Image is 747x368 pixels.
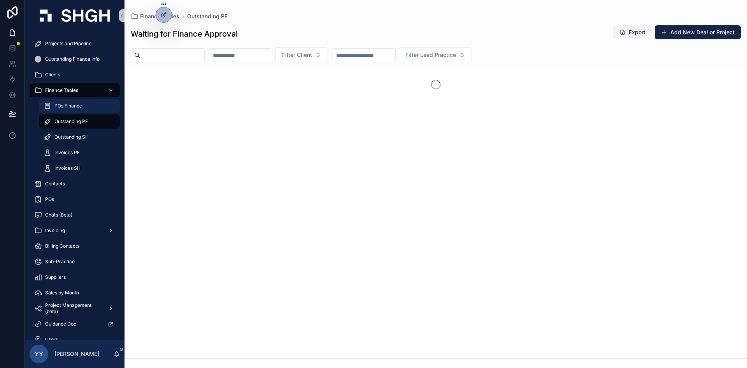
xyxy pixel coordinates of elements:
button: Export [613,25,652,39]
span: Outstanding SH [54,134,89,140]
span: Projects and Pipeline [45,40,91,47]
a: Sub-Practice [30,255,120,269]
a: Outstanding PF [39,114,120,129]
span: Users [45,336,58,343]
a: Outstanding SH [39,130,120,144]
span: Suppliers [45,274,66,280]
a: Outstanding PF [187,12,228,20]
a: Invoicing [30,224,120,238]
span: Filter Client [282,51,312,59]
span: Sub-Practice [45,259,75,265]
span: Outstanding PF [54,118,88,125]
p: [PERSON_NAME] [54,350,99,358]
h1: Waiting for Finance Approval [131,28,238,39]
div: scrollable content [25,31,124,340]
a: Users [30,333,120,347]
span: POs Finance [54,103,82,109]
a: Outstanding Finance Info [30,52,120,66]
a: Billing Contacts [30,239,120,253]
span: Finance Tables [140,12,179,20]
button: Select Button [275,48,328,62]
span: Project Management (beta) [45,302,102,315]
a: Chats (Beta) [30,208,120,222]
a: Finance Tables [30,83,120,97]
a: Suppliers [30,270,120,284]
a: Sales by Month [30,286,120,300]
a: Clients [30,68,120,82]
span: Invoicing [45,227,65,234]
a: Project Management (beta) [30,301,120,315]
img: App logo [40,9,110,22]
span: Filter Lead Practice [405,51,456,59]
a: Contacts [30,177,120,191]
span: Clients [45,72,60,78]
span: YY [35,349,43,359]
a: Guidance Doc [30,317,120,331]
span: Outstanding Finance Info [45,56,100,62]
span: Finance Tables [45,87,78,93]
button: Select Button [399,48,472,62]
a: Invoices SH [39,161,120,175]
button: Add New Deal or Project [655,25,741,39]
a: POs Finance [39,99,120,113]
span: Billing Contacts [45,243,79,249]
a: Finance Tables [131,12,179,20]
span: Sales by Month [45,290,79,296]
span: POs [45,196,54,202]
span: Guidance Doc [45,321,76,327]
a: Projects and Pipeline [30,37,120,51]
span: Invoices SH [54,165,81,171]
a: Invoices PF [39,146,120,160]
a: POs [30,192,120,206]
span: Contacts [45,181,65,187]
span: Invoices PF [54,150,80,156]
span: Chats (Beta) [45,212,72,218]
